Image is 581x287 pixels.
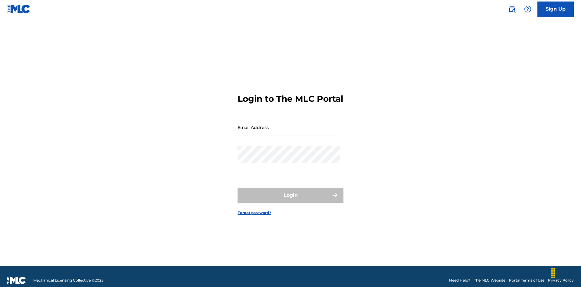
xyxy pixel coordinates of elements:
a: Privacy Policy [548,278,574,283]
h3: Login to The MLC Portal [238,94,343,104]
iframe: Chat Widget [551,258,581,287]
div: Drag [548,264,558,282]
a: Need Help? [449,278,470,283]
a: Forgot password? [238,210,271,216]
a: Sign Up [537,2,574,17]
div: Help [522,3,534,15]
img: logo [7,277,26,284]
img: MLC Logo [7,5,31,13]
a: Public Search [506,3,518,15]
a: Portal Terms of Use [509,278,544,283]
img: help [524,5,531,13]
a: The MLC Website [474,278,505,283]
img: search [508,5,516,13]
span: Mechanical Licensing Collective © 2025 [33,278,103,283]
